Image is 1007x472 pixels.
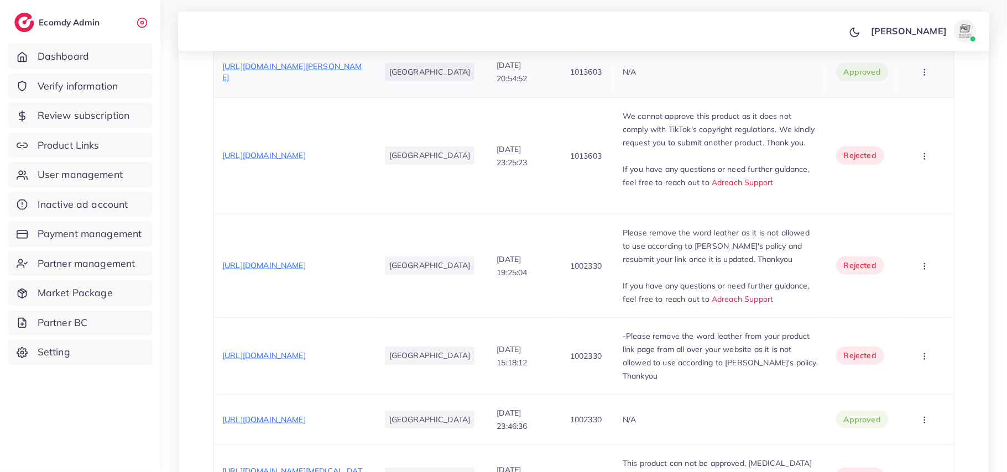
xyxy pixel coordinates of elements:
span: Partner BC [38,316,88,330]
li: [GEOGRAPHIC_DATA] [385,63,475,81]
p: [DATE] 15:18:12 [497,343,552,369]
li: [GEOGRAPHIC_DATA] [385,146,475,164]
p: 1002330 [570,349,602,363]
li: [GEOGRAPHIC_DATA] [385,256,475,274]
a: User management [8,162,152,187]
a: Product Links [8,133,152,158]
span: Setting [38,345,70,359]
span: We cannot approve this product as it does not comply with TikTok's copyright regulations. We kind... [623,111,815,148]
h2: Ecomdy Admin [39,17,102,28]
span: approved [844,66,881,77]
span: Dashboard [38,49,89,64]
a: Partner management [8,251,152,276]
p: Please remove the word leather as it is not allowed to use according to [PERSON_NAME]'s policy an... [623,226,818,266]
p: [DATE] 23:46:36 [497,406,552,433]
span: rejected [844,150,876,161]
p: [DATE] 19:25:04 [497,253,552,279]
a: Payment management [8,221,152,247]
li: [GEOGRAPHIC_DATA] [385,411,475,428]
p: -Please remove the word leather from your product link page from all over your website as it is n... [623,329,818,382]
a: Dashboard [8,44,152,69]
span: approved [844,414,881,425]
span: N/A [623,67,636,77]
a: Market Package [8,280,152,306]
a: Adreach Support [712,177,773,187]
li: [GEOGRAPHIC_DATA] [385,347,475,364]
span: Payment management [38,227,142,241]
span: Inactive ad account [38,197,128,212]
a: logoEcomdy Admin [14,13,102,32]
span: Market Package [38,286,113,300]
a: Partner BC [8,310,152,335]
span: [URL][DOMAIN_NAME] [222,260,306,270]
a: Setting [8,339,152,365]
span: [URL][DOMAIN_NAME] [222,350,306,360]
a: Inactive ad account [8,192,152,217]
p: 1013603 [570,149,602,162]
a: Verify information [8,74,152,99]
img: avatar [954,20,976,42]
span: User management [38,167,123,182]
a: Review subscription [8,103,152,128]
span: Verify information [38,79,118,93]
a: Adreach Support [712,294,773,304]
span: If you have any questions or need further guidance, feel free to reach out to [623,164,810,187]
p: [DATE] 23:25:23 [497,143,552,169]
span: rejected [844,350,876,361]
p: 1002330 [570,413,602,426]
span: Product Links [38,138,100,153]
span: Review subscription [38,108,130,123]
span: Partner management [38,256,135,271]
p: [DATE] 20:54:52 [497,59,552,85]
span: rejected [844,260,876,271]
span: N/A [623,415,636,424]
img: logo [14,13,34,32]
span: [URL][DOMAIN_NAME][PERSON_NAME] [222,61,362,82]
p: [PERSON_NAME] [871,24,947,38]
span: [URL][DOMAIN_NAME] [222,415,306,424]
span: If you have any questions or need further guidance, feel free to reach out to [623,281,810,304]
span: [URL][DOMAIN_NAME] [222,150,306,160]
p: 1002330 [570,259,602,272]
p: 1013603 [570,65,602,78]
a: [PERSON_NAME]avatar [865,20,980,42]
